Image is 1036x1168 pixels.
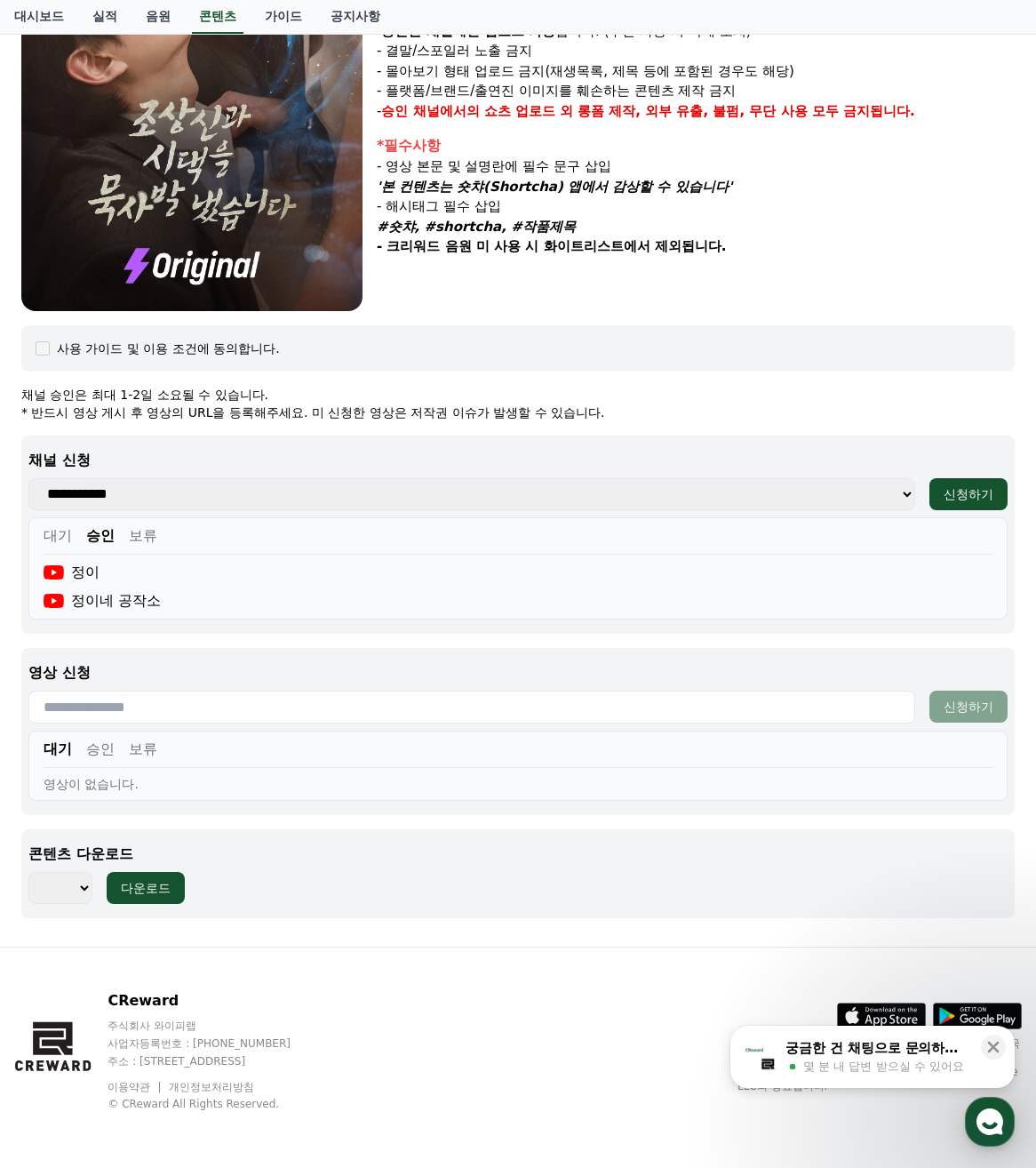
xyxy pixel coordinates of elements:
[944,698,993,716] div: 신청하기
[377,101,1015,122] p: -
[377,61,1015,82] p: - 몰아보기 형태 업로드 금지(재생목록, 제목 등에 포함된 경우도 해당)
[56,590,67,604] span: 홈
[57,340,280,357] div: 사용 가이드 및 이용 조건에 동의합니다.
[108,1054,324,1068] p: 주소 : [STREET_ADDRESS]
[108,1097,324,1111] p: © CReward All Rights Reserved.
[21,386,1015,404] p: 채널 승인은 최대 1-2일 소요될 수 있습니다.
[377,238,726,254] strong: - 크리워드 음원 미 사용 시 화이트리스트에서 제외됩니다.
[44,739,72,760] button: 대기
[107,872,185,904] button: 다운로드
[44,562,100,583] div: 정이
[108,1081,163,1093] a: 이용약관
[929,691,1008,723] button: 신청하기
[117,564,229,608] a: 대화
[377,41,1015,61] p: - 결말/스포일러 노출 금지
[377,196,1015,217] p: - 해시태그 필수 삽입
[929,478,1008,510] button: 신청하기
[108,1036,324,1051] p: 사업자등록번호 : [PHONE_NUMBER]
[163,591,184,605] span: 대화
[377,135,1015,156] div: *필수사항
[86,525,115,547] button: 승인
[229,564,341,608] a: 설정
[578,103,915,119] strong: 롱폼 제작, 외부 유출, 불펌, 무단 사용 모두 금지됩니다.
[108,1019,324,1033] p: 주식회사 와이피랩
[381,23,555,39] strong: 승인된 채널에만 업로드 가능
[129,525,157,547] button: 보류
[108,990,324,1012] p: CReward
[28,844,1008,865] p: 콘텐츠 다운로드
[44,775,992,793] div: 영상이 없습니다.
[5,564,117,608] a: 홈
[44,590,161,612] div: 정이네 공작소
[169,1081,254,1093] a: 개인정보처리방침
[28,450,1008,471] p: 채널 신청
[381,103,573,119] strong: 승인 채널에서의 쇼츠 업로드 외
[377,179,732,195] em: '본 컨텐츠는 숏챠(Shortcha) 앱에서 감상할 수 있습니다'
[86,739,115,760] button: 승인
[21,404,1015,421] p: * 반드시 영상 게시 후 영상의 URL을 등록해주세요. 미 신청한 영상은 저작권 이슈가 발생할 수 있습니다.
[28,662,1008,684] p: 영상 신청
[121,879,171,897] div: 다운로드
[377,81,1015,101] p: - 플랫폼/브랜드/출연진 이미지를 훼손하는 콘텐츠 제작 금지
[377,219,576,235] em: #숏챠, #shortcha, #작품제목
[377,156,1015,177] p: - 영상 본문 및 설명란에 필수 문구 삽입
[944,485,993,503] div: 신청하기
[129,739,157,760] button: 보류
[275,590,296,604] span: 설정
[44,525,72,547] button: 대기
